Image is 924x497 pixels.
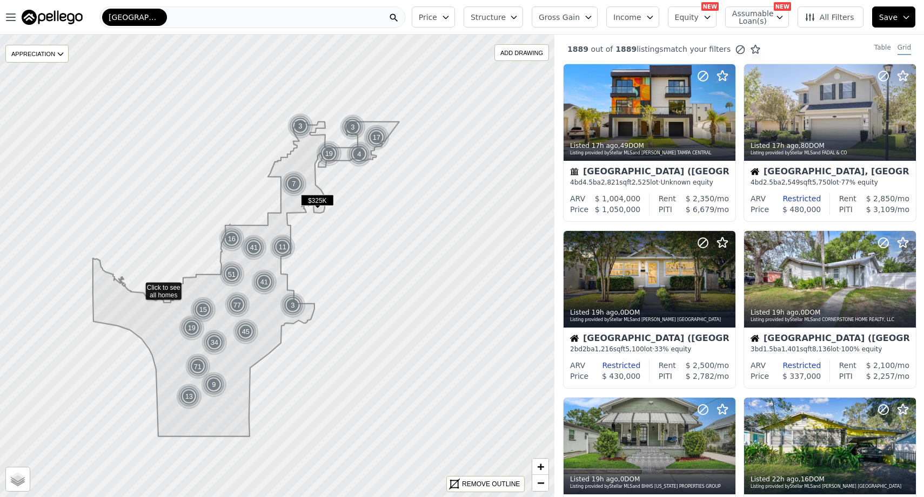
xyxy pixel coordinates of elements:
[672,371,729,382] div: /mo
[5,45,69,63] div: APPRECIATION
[570,484,730,490] div: Listing provided by Stellar MLS and BHHS [US_STATE] PROPERTIES GROUP
[202,330,227,356] div: 34
[781,345,800,353] span: 1,401
[879,12,898,23] span: Save
[219,226,245,252] div: 16
[686,372,714,380] span: $ 2,782
[595,194,641,203] span: $ 1,004,000
[751,193,766,204] div: ARV
[686,361,714,370] span: $ 2,500
[766,193,821,204] div: Restricted
[805,12,854,23] span: All Filters
[839,360,856,371] div: Rent
[798,6,863,28] button: All Filters
[812,179,831,186] span: 5,750
[176,384,203,410] img: g1.png
[874,43,891,55] div: Table
[751,371,769,382] div: Price
[109,12,160,23] span: [GEOGRAPHIC_DATA]
[812,345,831,353] span: 8,136
[316,141,342,167] div: 19
[419,12,437,23] span: Price
[676,360,729,371] div: /mo
[839,193,856,204] div: Rent
[280,292,306,318] img: g1.png
[872,6,915,28] button: Save
[675,12,699,23] span: Equity
[751,204,769,215] div: Price
[725,6,789,28] button: Assumable Loan(s)
[751,141,910,150] div: Listed , 80 DOM
[539,12,580,23] span: Gross Gain
[613,12,641,23] span: Income
[233,319,259,345] img: g1.png
[570,178,729,187] div: 4 bd 4.5 ba sqft lot · Unknown equity
[782,205,821,214] span: $ 480,000
[602,372,640,380] span: $ 430,000
[281,171,307,197] div: 7
[672,204,729,215] div: /mo
[570,317,730,323] div: Listing provided by Stellar MLS and [PERSON_NAME] [GEOGRAPHIC_DATA]
[223,291,251,318] img: g2.png
[751,334,909,345] div: [GEOGRAPHIC_DATA] ([GEOGRAPHIC_DATA])
[179,315,205,341] div: 19
[751,475,910,484] div: Listed , 16 DOM
[866,194,895,203] span: $ 2,850
[751,484,910,490] div: Listing provided by Stellar MLS and [PERSON_NAME] [GEOGRAPHIC_DATA]
[866,372,895,380] span: $ 2,257
[241,235,267,261] div: 41
[270,234,296,260] div: 11
[751,317,910,323] div: Listing provided by Stellar MLS and CORNERSTONE HOME REALTY, LLC
[6,467,30,491] a: Layers
[567,45,588,53] span: 1889
[570,193,585,204] div: ARV
[251,269,277,295] div: 41
[613,45,637,53] span: 1889
[179,315,205,341] img: g1.png
[22,10,83,25] img: Pellego
[766,360,821,371] div: Restricted
[585,360,640,371] div: Restricted
[537,476,544,489] span: −
[563,64,735,222] a: Listed 17h ago,49DOMListing provided byStellar MLSand [PERSON_NAME] TAMPA CENTRALTownhouse[GEOGRA...
[570,308,730,317] div: Listed , 0 DOM
[853,371,909,382] div: /mo
[532,475,548,491] a: Zoom out
[471,12,505,23] span: Structure
[751,150,910,156] div: Listing provided by Stellar MLS and FADAL & CO
[632,179,650,186] span: 2,525
[664,44,731,55] span: match your filters
[464,6,523,28] button: Structure
[570,167,729,178] div: [GEOGRAPHIC_DATA] ([GEOGRAPHIC_DATA])
[202,330,228,356] img: g1.png
[659,204,672,215] div: PITI
[774,2,791,11] div: NEW
[601,179,619,186] span: 2,821
[563,230,735,389] a: Listed 19h ago,0DOMListing provided byStellar MLSand [PERSON_NAME] [GEOGRAPHIC_DATA]House[GEOGRAP...
[853,204,909,215] div: /mo
[223,291,251,318] div: 77
[772,475,799,483] time: 2025-09-24 21:05
[701,2,719,11] div: NEW
[751,334,759,343] img: House
[190,297,217,323] img: g1.png
[570,475,730,484] div: Listed , 0 DOM
[782,372,821,380] span: $ 337,000
[184,352,211,380] div: 71
[744,64,915,222] a: Listed 17h ago,80DOMListing provided byStellar MLSand FADAL & COHouse[GEOGRAPHIC_DATA], [GEOGRAPH...
[218,260,245,288] div: 51
[856,360,909,371] div: /mo
[856,193,909,204] div: /mo
[570,204,588,215] div: Price
[751,345,909,353] div: 3 bd 1.5 ba sqft lot · 100% equity
[592,142,618,149] time: 2025-09-25 01:34
[233,319,259,345] div: 45
[676,193,729,204] div: /mo
[570,150,730,156] div: Listing provided by Stellar MLS and [PERSON_NAME] TAMPA CENTRAL
[190,297,216,323] div: 15
[201,372,227,398] img: g1.png
[781,179,800,186] span: 2,549
[686,205,714,214] span: $ 6,679
[301,195,334,206] span: $325K
[668,6,717,28] button: Equity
